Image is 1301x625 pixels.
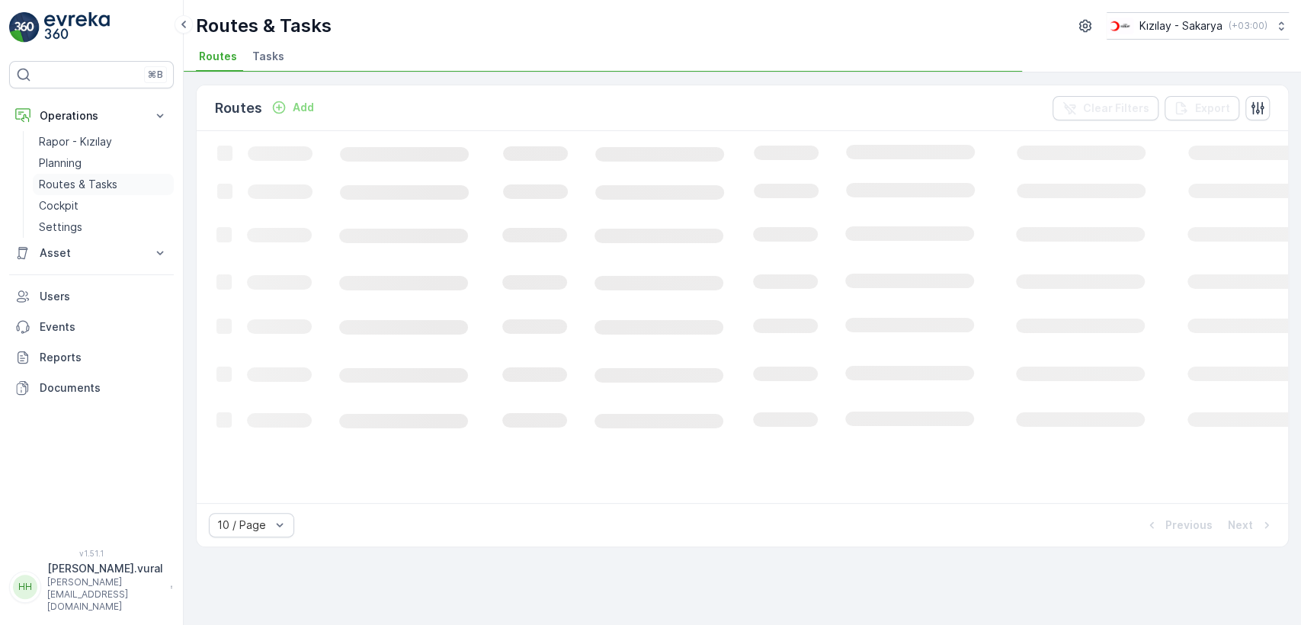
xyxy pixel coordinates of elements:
[13,575,37,599] div: HH
[1107,12,1289,40] button: Kızılay - Sakarya(+03:00)
[40,108,143,123] p: Operations
[196,14,332,38] p: Routes & Tasks
[44,12,110,43] img: logo_light-DOdMpM7g.png
[39,220,82,235] p: Settings
[1165,96,1239,120] button: Export
[9,561,174,613] button: HH[PERSON_NAME].vural[PERSON_NAME][EMAIL_ADDRESS][DOMAIN_NAME]
[40,319,168,335] p: Events
[9,238,174,268] button: Asset
[33,174,174,195] a: Routes & Tasks
[293,100,314,115] p: Add
[39,198,79,213] p: Cockpit
[1053,96,1158,120] button: Clear Filters
[9,101,174,131] button: Operations
[40,380,168,396] p: Documents
[1139,18,1222,34] p: Kızılay - Sakarya
[9,281,174,312] a: Users
[252,49,284,64] span: Tasks
[9,342,174,373] a: Reports
[215,98,262,119] p: Routes
[9,373,174,403] a: Documents
[1229,20,1267,32] p: ( +03:00 )
[40,289,168,304] p: Users
[33,131,174,152] a: Rapor - Kızılay
[1226,516,1276,534] button: Next
[39,177,117,192] p: Routes & Tasks
[33,216,174,238] a: Settings
[9,312,174,342] a: Events
[39,134,112,149] p: Rapor - Kızılay
[33,152,174,174] a: Planning
[9,12,40,43] img: logo
[40,245,143,261] p: Asset
[40,350,168,365] p: Reports
[9,549,174,558] span: v 1.51.1
[39,155,82,171] p: Planning
[1107,18,1133,34] img: k%C4%B1z%C4%B1lay_DTAvauz.png
[33,195,174,216] a: Cockpit
[1195,101,1230,116] p: Export
[47,576,163,613] p: [PERSON_NAME][EMAIL_ADDRESS][DOMAIN_NAME]
[199,49,237,64] span: Routes
[265,98,320,117] button: Add
[1228,518,1253,533] p: Next
[1083,101,1149,116] p: Clear Filters
[1142,516,1214,534] button: Previous
[1165,518,1213,533] p: Previous
[47,561,163,576] p: [PERSON_NAME].vural
[148,69,163,81] p: ⌘B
